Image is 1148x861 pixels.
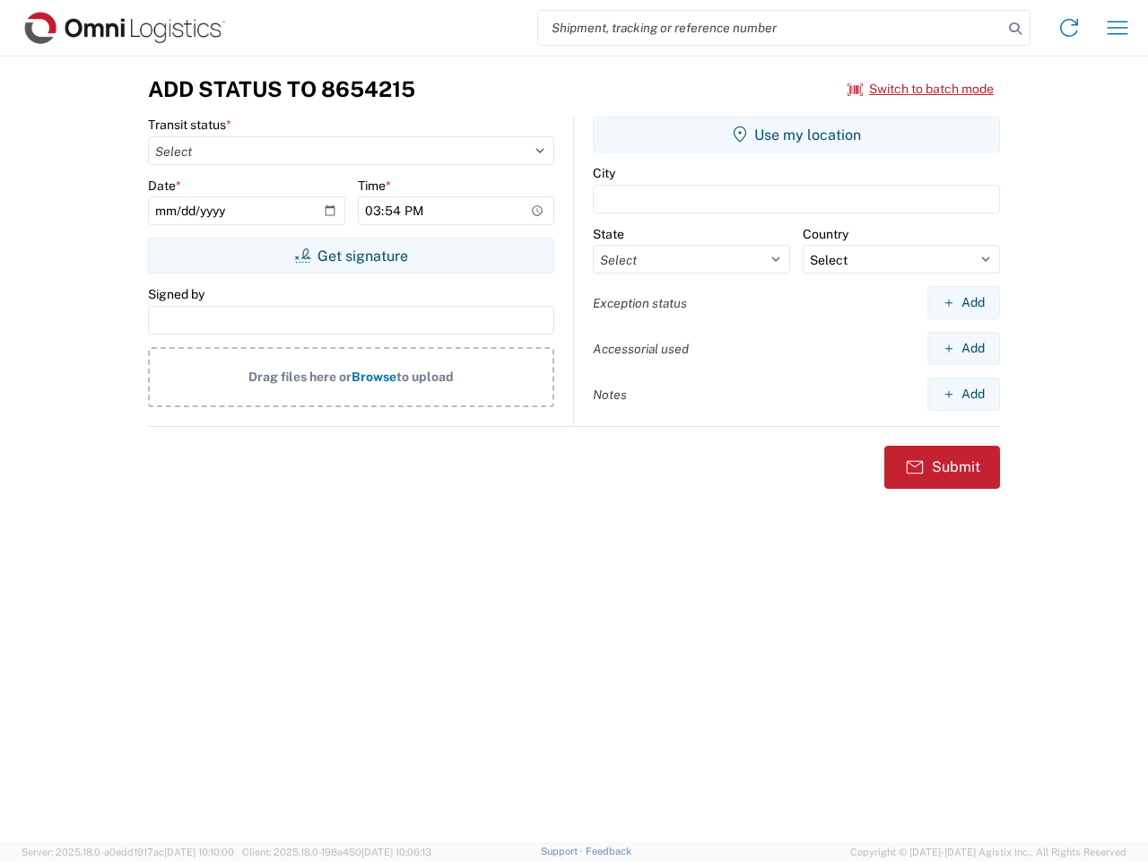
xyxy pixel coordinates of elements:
[803,226,848,242] label: Country
[884,446,1000,489] button: Submit
[242,847,431,857] span: Client: 2025.18.0-198a450
[358,178,391,194] label: Time
[586,846,631,857] a: Feedback
[148,178,181,194] label: Date
[352,370,396,384] span: Browse
[927,332,1000,365] button: Add
[148,238,554,274] button: Get signature
[538,11,1003,45] input: Shipment, tracking or reference number
[148,286,204,302] label: Signed by
[593,117,1000,152] button: Use my location
[593,226,624,242] label: State
[593,165,615,181] label: City
[593,387,627,403] label: Notes
[148,76,415,102] h3: Add Status to 8654215
[396,370,454,384] span: to upload
[927,286,1000,319] button: Add
[848,74,994,104] button: Switch to batch mode
[361,847,431,857] span: [DATE] 10:06:13
[164,847,234,857] span: [DATE] 10:10:00
[22,847,234,857] span: Server: 2025.18.0-a0edd1917ac
[248,370,352,384] span: Drag files here or
[593,341,689,357] label: Accessorial used
[148,117,231,133] label: Transit status
[593,295,687,311] label: Exception status
[541,846,586,857] a: Support
[927,378,1000,411] button: Add
[850,844,1126,860] span: Copyright © [DATE]-[DATE] Agistix Inc., All Rights Reserved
